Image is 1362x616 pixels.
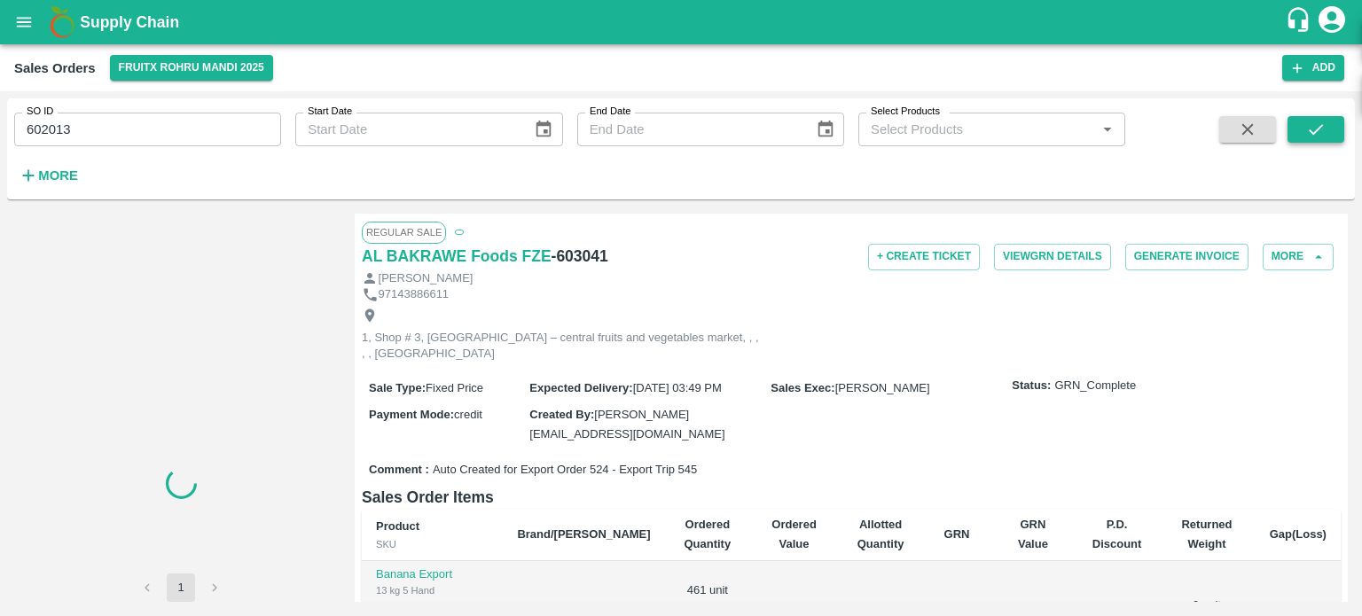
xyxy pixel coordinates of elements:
[684,518,731,550] b: Ordered Quantity
[14,160,82,191] button: More
[1092,518,1142,550] b: P.D. Discount
[454,408,482,421] span: credit
[994,244,1111,269] button: ViewGRN Details
[809,113,842,146] button: Choose date
[590,105,630,119] label: End Date
[80,10,1285,35] a: Supply Chain
[771,518,817,550] b: Ordered Value
[376,519,419,533] b: Product
[1316,4,1348,41] div: account of current user
[577,113,802,146] input: End Date
[633,381,722,394] span: [DATE] 03:49 PM
[44,4,80,40] img: logo
[362,222,446,243] span: Regular Sale
[1012,378,1051,394] label: Status:
[1018,518,1048,550] b: GRN Value
[944,527,970,541] b: GRN
[1270,527,1327,541] b: Gap(Loss)
[529,408,594,421] label: Created By :
[529,381,632,394] label: Expected Delivery :
[130,573,231,602] nav: pagination navigation
[1181,518,1232,550] b: Returned Weight
[14,57,96,80] div: Sales Orders
[14,113,281,146] input: Enter SO ID
[376,566,489,583] p: Banana Export
[1054,378,1136,394] span: GRN_Complete
[167,573,195,602] button: page 1
[517,527,650,541] b: Brand/[PERSON_NAME]
[1263,244,1334,269] button: More
[868,244,980,269] button: + Create Ticket
[1125,244,1248,269] button: Generate Invoice
[376,536,489,552] div: SKU
[27,105,53,119] label: SO ID
[871,105,940,119] label: Select Products
[295,113,520,146] input: Start Date
[110,55,273,81] button: Select DC
[835,381,930,394] span: [PERSON_NAME]
[369,381,426,394] label: Sale Type :
[362,244,552,269] a: AL BAKRAWE Foods FZE
[552,244,608,269] h6: - 603041
[38,168,78,183] strong: More
[529,408,724,441] span: [PERSON_NAME][EMAIL_ADDRESS][DOMAIN_NAME]
[379,270,474,287] p: [PERSON_NAME]
[426,381,483,394] span: Fixed Price
[1096,118,1119,141] button: Open
[433,462,697,479] span: Auto Created for Export Order 524 - Export Trip 545
[308,105,352,119] label: Start Date
[376,582,489,598] div: 13 kg 5 Hand
[771,381,834,394] label: Sales Exec :
[4,2,44,43] button: open drawer
[369,408,454,421] label: Payment Mode :
[527,113,560,146] button: Choose date
[369,462,429,479] label: Comment :
[1285,6,1316,38] div: customer-support
[864,118,1091,141] input: Select Products
[80,13,179,31] b: Supply Chain
[362,485,1341,510] h6: Sales Order Items
[857,518,904,550] b: Allotted Quantity
[362,330,761,363] p: 1, Shop # 3, [GEOGRAPHIC_DATA] – central fruits and vegetables market, , , , , [GEOGRAPHIC_DATA]
[379,286,450,303] p: 97143886611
